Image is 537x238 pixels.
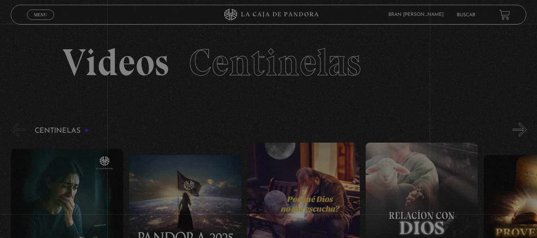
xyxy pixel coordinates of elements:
h3: Centinelas [35,127,89,135]
span: Menu [34,12,47,17]
button: Previous [11,123,25,137]
span: Centinelas [189,40,361,85]
button: Next [513,123,527,137]
a: Buscar [457,13,475,17]
span: Cerrar [31,19,50,25]
a: View your shopping cart [499,9,510,20]
span: Bran [PERSON_NAME] [384,12,452,17]
h2: Videos [62,44,475,81]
